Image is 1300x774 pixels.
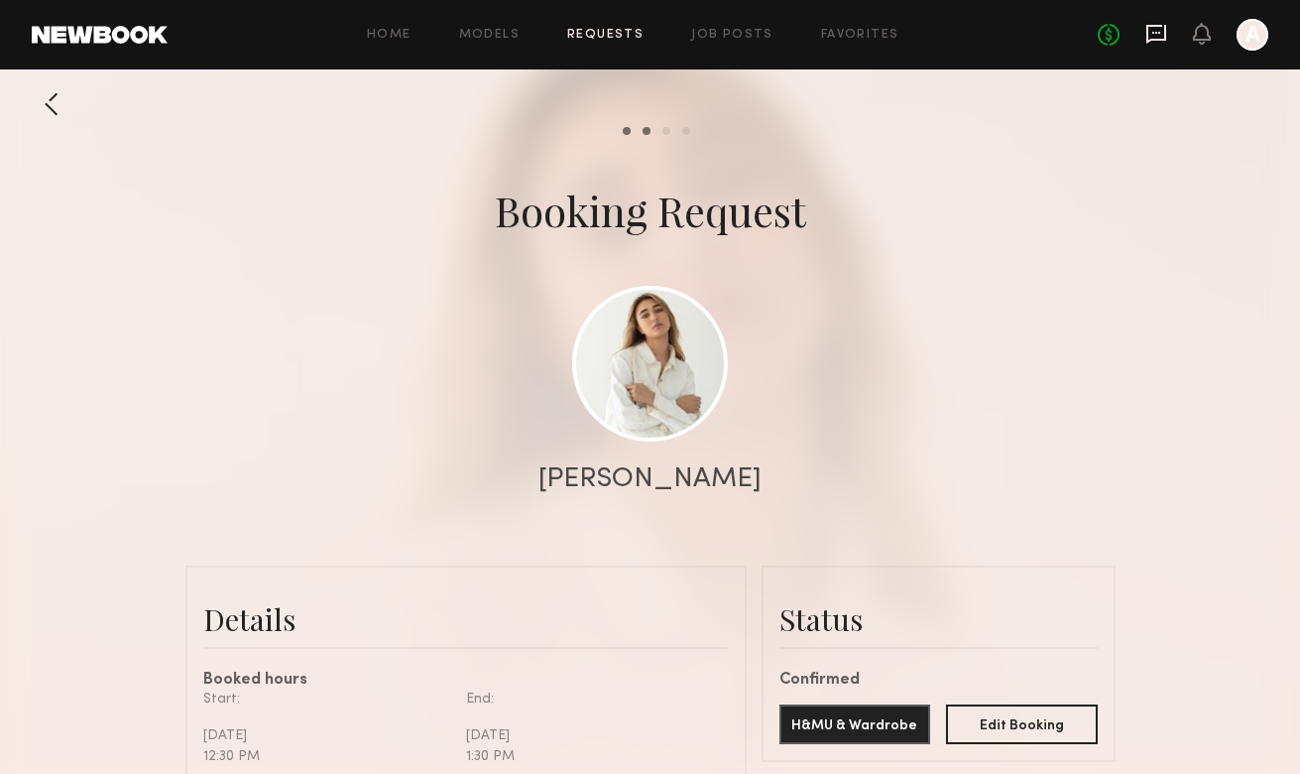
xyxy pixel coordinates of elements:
[538,465,762,493] div: [PERSON_NAME]
[203,746,451,767] div: 12:30 PM
[203,725,451,746] div: [DATE]
[821,29,899,42] a: Favorites
[779,599,1098,639] div: Status
[691,29,773,42] a: Job Posts
[466,746,714,767] div: 1:30 PM
[203,673,729,689] div: Booked hours
[779,705,931,744] button: H&MU & Wardrobe
[495,183,806,238] div: Booking Request
[459,29,520,42] a: Models
[367,29,412,42] a: Home
[466,725,714,746] div: [DATE]
[567,29,644,42] a: Requests
[1237,19,1268,51] a: A
[203,599,729,639] div: Details
[203,689,451,709] div: Start:
[946,705,1098,744] button: Edit Booking
[466,689,714,709] div: End:
[779,673,1098,689] div: Confirmed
